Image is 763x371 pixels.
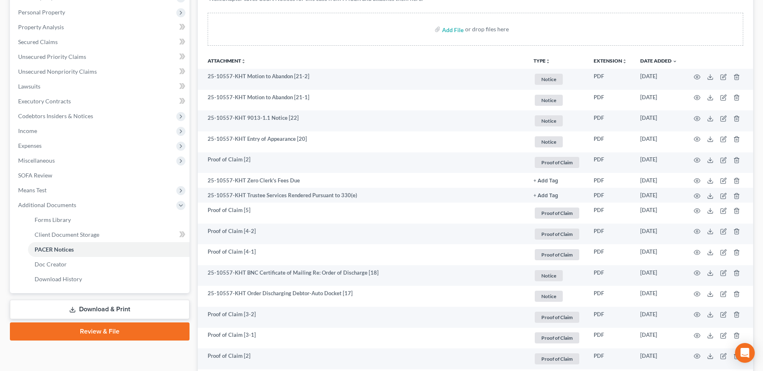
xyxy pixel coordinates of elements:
[534,177,580,184] a: + Add Tag
[198,286,527,307] td: 25-10557-KHT Order Discharging Debtor-Auto Docket [17]
[18,201,76,208] span: Additional Documents
[534,248,580,261] a: Proof of Claim
[534,58,550,64] button: TYPEunfold_more
[534,93,580,107] a: Notice
[587,265,634,286] td: PDF
[587,188,634,203] td: PDF
[672,59,677,64] i: expand_more
[634,244,684,265] td: [DATE]
[634,152,684,173] td: [DATE]
[18,68,97,75] span: Unsecured Nonpriority Claims
[634,131,684,152] td: [DATE]
[535,291,563,302] span: Notice
[12,94,190,109] a: Executory Contracts
[634,265,684,286] td: [DATE]
[535,115,563,126] span: Notice
[634,307,684,328] td: [DATE]
[28,257,190,272] a: Doc Creator
[535,270,563,281] span: Notice
[587,173,634,188] td: PDF
[534,289,580,303] a: Notice
[198,131,527,152] td: 25-10557-KHT Entry of Appearance [20]
[545,59,550,64] i: unfold_more
[18,53,86,60] span: Unsecured Priority Claims
[198,90,527,111] td: 25-10557-KHT Motion to Abandon [21-1]
[18,127,37,134] span: Income
[35,275,82,282] span: Download History
[634,173,684,188] td: [DATE]
[12,20,190,35] a: Property Analysis
[534,156,580,169] a: Proof of Claim
[208,58,246,64] a: Attachmentunfold_more
[587,152,634,173] td: PDF
[534,72,580,86] a: Notice
[10,322,190,341] a: Review & File
[465,25,509,33] div: or drop files here
[18,23,64,30] span: Property Analysis
[534,135,580,149] a: Notice
[535,208,579,219] span: Proof of Claim
[634,110,684,131] td: [DATE]
[198,328,527,349] td: Proof of Claim [3-1]
[12,64,190,79] a: Unsecured Nonpriority Claims
[534,269,580,282] a: Notice
[634,224,684,245] td: [DATE]
[594,58,627,64] a: Extensionunfold_more
[634,286,684,307] td: [DATE]
[12,35,190,49] a: Secured Claims
[587,307,634,328] td: PDF
[634,348,684,369] td: [DATE]
[35,261,67,268] span: Doc Creator
[587,244,634,265] td: PDF
[587,328,634,349] td: PDF
[241,59,246,64] i: unfold_more
[534,331,580,345] a: Proof of Claim
[634,328,684,349] td: [DATE]
[535,353,579,364] span: Proof of Claim
[587,110,634,131] td: PDF
[18,38,58,45] span: Secured Claims
[198,188,527,203] td: 25-10557-KHT Trustee Services Rendered Pursuant to 330(e)
[198,152,527,173] td: Proof of Claim [2]
[535,74,563,85] span: Notice
[587,224,634,245] td: PDF
[535,229,579,240] span: Proof of Claim
[587,69,634,90] td: PDF
[535,136,563,147] span: Notice
[535,312,579,323] span: Proof of Claim
[534,191,580,199] a: + Add Tag
[622,59,627,64] i: unfold_more
[18,142,42,149] span: Expenses
[534,114,580,128] a: Notice
[735,343,755,363] div: Open Intercom Messenger
[198,244,527,265] td: Proof of Claim [4-1]
[198,69,527,90] td: 25-10557-KHT Motion to Abandon [21-2]
[12,168,190,183] a: SOFA Review
[587,203,634,224] td: PDF
[634,90,684,111] td: [DATE]
[198,224,527,245] td: Proof of Claim [4-2]
[534,193,558,198] button: + Add Tag
[587,90,634,111] td: PDF
[198,110,527,131] td: 25-10557-KHT 9013-1.1 Notice [22]
[534,352,580,366] a: Proof of Claim
[198,348,527,369] td: Proof of Claim [2]
[28,227,190,242] a: Client Document Storage
[18,172,52,179] span: SOFA Review
[28,242,190,257] a: PACER Notices
[534,206,580,220] a: Proof of Claim
[18,157,55,164] span: Miscellaneous
[28,212,190,227] a: Forms Library
[534,178,558,184] button: + Add Tag
[10,300,190,319] a: Download & Print
[12,79,190,94] a: Lawsuits
[18,83,40,90] span: Lawsuits
[587,286,634,307] td: PDF
[534,310,580,324] a: Proof of Claim
[534,227,580,241] a: Proof of Claim
[12,49,190,64] a: Unsecured Priority Claims
[198,173,527,188] td: 25-10557-KHT Zero Clerk's Fees Due
[35,246,74,253] span: PACER Notices
[198,307,527,328] td: Proof of Claim [3-2]
[28,272,190,287] a: Download History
